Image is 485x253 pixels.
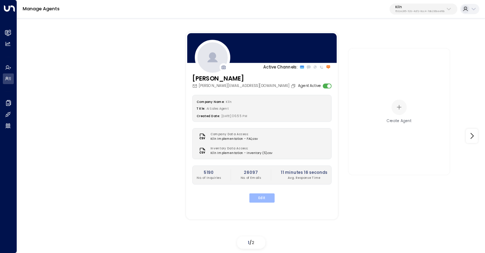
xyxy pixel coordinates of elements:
h2: 11 minutes 16 seconds [281,169,327,175]
p: Avg. Response Time [281,175,327,180]
a: Manage Agents [23,6,60,12]
span: Kiln [226,99,232,104]
span: 2 [252,240,254,246]
p: No. of Emails [241,175,261,180]
p: 1532e285-1129-4d72-8cc4-7db236beef8b [395,10,445,13]
label: Company Name: [197,99,224,104]
span: Kiln Implementation - Inventory (6).csv [210,151,272,155]
div: / [237,236,265,249]
span: [DATE] 06:55 PM [221,114,247,118]
button: Copy [291,83,297,88]
span: 1 [248,240,249,246]
h3: [PERSON_NAME] [192,74,297,83]
label: Created Date: [197,114,220,118]
h2: 26097 [241,169,261,175]
p: Kiln [395,5,445,9]
label: Title: [197,106,205,111]
div: Create Agent [387,118,412,123]
button: Kiln1532e285-1129-4d72-8cc4-7db236beef8b [390,4,457,15]
div: [PERSON_NAME][EMAIL_ADDRESS][DOMAIN_NAME] [192,83,297,89]
label: Inventory Data Access: [210,146,270,151]
label: Company Data Access: [210,132,255,137]
p: No. of Inquiries [197,175,221,180]
span: Kiln Implementation - FAQ.csv [210,137,258,141]
h2: 5190 [197,169,221,175]
span: AI Sales Agent [206,106,228,111]
button: Edit [249,193,275,203]
label: Agent Active [298,83,321,89]
p: Active Channels: [263,64,297,70]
